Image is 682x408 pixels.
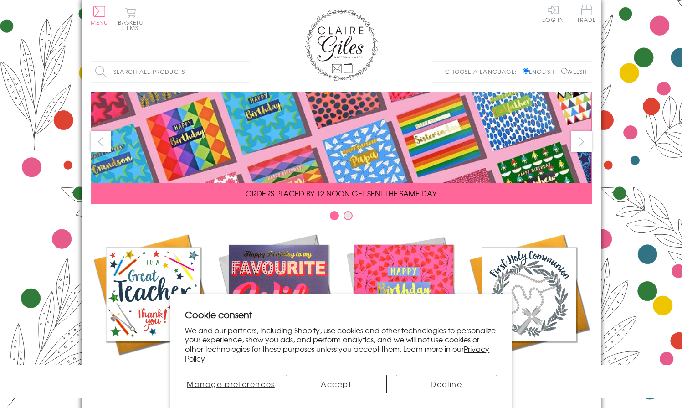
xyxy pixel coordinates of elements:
button: next [571,131,592,152]
label: English [523,67,559,76]
input: Search [241,62,250,82]
p: Choose a language: [445,67,521,76]
a: Trade [577,5,596,24]
button: Basket0 items [118,7,143,31]
a: Log In [542,5,564,22]
span: ORDERS PLACED BY 12 NOON GET SENT THE SAME DAY [246,188,436,199]
a: Birthdays [341,232,467,375]
div: Carousel Pagination [91,211,592,225]
label: Welsh [561,67,587,76]
p: We and our partners, including Shopify, use cookies and other technologies to personalize your ex... [185,325,497,363]
span: 0 items [122,18,143,32]
h2: Cookie consent [185,308,497,321]
span: Manage preferences [187,378,275,389]
input: Search all products [91,62,250,82]
button: Accept [286,375,387,393]
button: Manage preferences [185,375,276,393]
button: Carousel Page 1 (Current Slide) [330,211,339,220]
span: Academic [130,364,177,375]
a: Privacy Policy [185,343,489,364]
input: Welsh [561,68,567,74]
span: Communion and Confirmation [490,364,568,386]
img: Claire Giles Greetings Cards [305,9,378,81]
button: Menu [91,6,108,25]
a: Academic [91,232,216,375]
button: Carousel Page 2 [344,211,353,220]
button: prev [91,131,111,152]
a: Communion and Confirmation [467,232,592,386]
input: English [523,68,529,74]
span: Trade [577,5,596,22]
a: New Releases [216,232,341,375]
span: Menu [91,18,108,26]
button: Decline [396,375,497,393]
